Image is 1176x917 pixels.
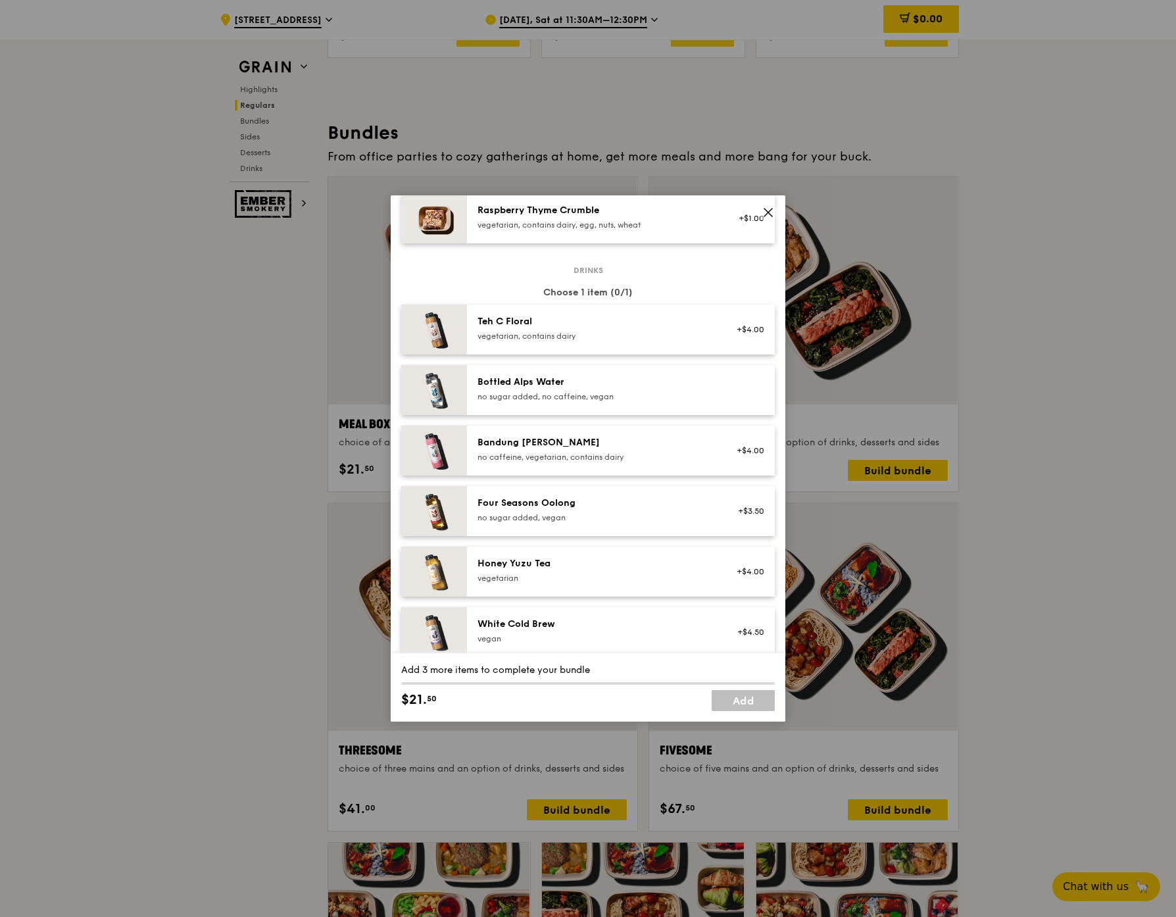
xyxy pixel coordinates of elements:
a: Add [712,690,775,711]
div: Bottled Alps Water [478,376,714,389]
div: +$3.50 [729,506,764,516]
div: Honey Yuzu Tea [478,557,714,570]
img: daily_normal_Raspberry_Thyme_Crumble__Horizontal_.jpg [401,193,467,243]
div: +$4.00 [729,324,764,335]
img: daily_normal_HORZ-four-seasons-oolong.jpg [401,486,467,536]
div: no caffeine, vegetarian, contains dairy [478,452,714,462]
span: Drinks [568,265,608,276]
div: vegetarian, contains dairy, egg, nuts, wheat [478,220,714,230]
div: no sugar added, vegan [478,512,714,523]
div: +$4.50 [729,627,764,637]
div: +$1.00 [729,213,764,224]
div: Four Seasons Oolong [478,497,714,510]
div: Teh C Floral [478,315,714,328]
div: +$4.00 [729,566,764,577]
img: daily_normal_HORZ-teh-c-floral.jpg [401,305,467,355]
img: daily_normal_honey-yuzu-tea.jpg [401,547,467,597]
div: Choose 1 item (0/1) [401,286,775,299]
img: daily_normal_HORZ-bandung-gao.jpg [401,426,467,476]
div: Add 3 more items to complete your bundle [401,664,775,677]
div: vegan [478,633,714,644]
div: Raspberry Thyme Crumble [478,204,714,217]
img: daily_normal_HORZ-bottled-alps-water.jpg [401,365,467,415]
div: +$4.00 [729,445,764,456]
div: vegetarian [478,573,714,583]
div: vegetarian, contains dairy [478,331,714,341]
span: 50 [427,693,437,704]
div: White Cold Brew [478,618,714,631]
div: Bandung [PERSON_NAME] [478,436,714,449]
span: $21. [401,690,427,710]
div: no sugar added, no caffeine, vegan [478,391,714,402]
img: daily_normal_HORZ-white-cold-brew.jpg [401,607,467,657]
